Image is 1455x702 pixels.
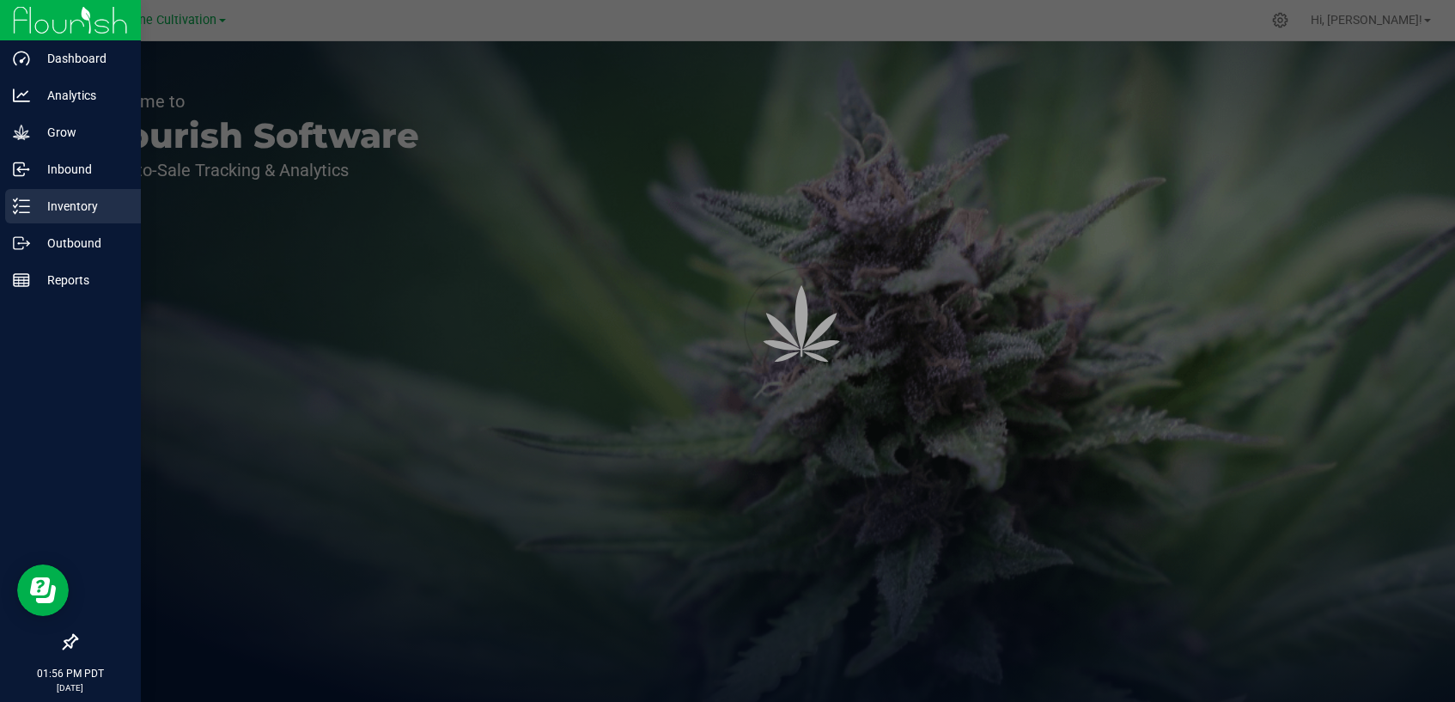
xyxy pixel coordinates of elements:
iframe: Resource center [17,565,69,616]
p: Outbound [30,233,133,253]
p: Reports [30,270,133,290]
p: [DATE] [8,681,133,694]
inline-svg: Reports [13,272,30,289]
inline-svg: Dashboard [13,50,30,67]
inline-svg: Inventory [13,198,30,215]
p: Inventory [30,196,133,217]
inline-svg: Grow [13,124,30,141]
p: Inbound [30,159,133,180]
p: 01:56 PM PDT [8,666,133,681]
inline-svg: Analytics [13,87,30,104]
inline-svg: Inbound [13,161,30,178]
inline-svg: Outbound [13,235,30,252]
p: Analytics [30,85,133,106]
p: Dashboard [30,48,133,69]
p: Grow [30,122,133,143]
